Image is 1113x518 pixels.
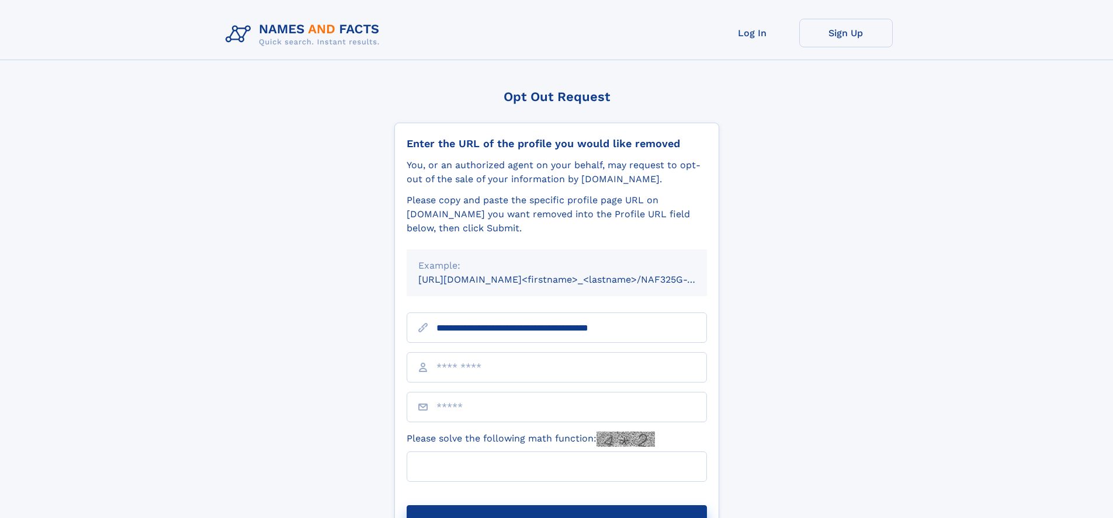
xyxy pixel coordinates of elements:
label: Please solve the following math function: [407,432,655,447]
div: Opt Out Request [394,89,719,104]
div: Enter the URL of the profile you would like removed [407,137,707,150]
a: Sign Up [799,19,893,47]
small: [URL][DOMAIN_NAME]<firstname>_<lastname>/NAF325G-xxxxxxxx [418,274,729,285]
a: Log In [706,19,799,47]
div: You, or an authorized agent on your behalf, may request to opt-out of the sale of your informatio... [407,158,707,186]
img: Logo Names and Facts [221,19,389,50]
div: Example: [418,259,695,273]
div: Please copy and paste the specific profile page URL on [DOMAIN_NAME] you want removed into the Pr... [407,193,707,235]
